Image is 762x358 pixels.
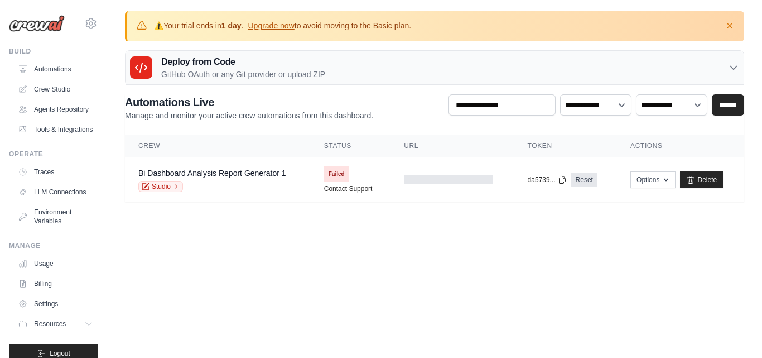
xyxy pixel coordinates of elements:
span: Failed [324,166,349,182]
img: Logo [9,15,65,32]
a: Agents Repository [13,101,98,118]
a: Environment Variables [13,203,98,230]
strong: 1 day [221,21,242,30]
button: da5739... [528,175,567,184]
a: Delete [680,171,723,188]
h2: Automations Live [125,94,373,110]
a: Contact Support [324,184,373,193]
a: Reset [571,173,597,187]
p: Your trial ends in . to avoid moving to the Basic plan. [154,20,411,31]
span: Resources [34,319,66,328]
th: URL [390,135,514,157]
strong: ⚠️ [154,21,163,30]
a: Traces [13,163,98,181]
a: LLM Connections [13,183,98,201]
a: Usage [13,255,98,273]
a: Upgrade now [248,21,294,30]
a: Tools & Integrations [13,121,98,139]
a: Automations [13,60,98,78]
th: Crew [125,135,311,157]
p: Manage and monitor your active crew automations from this dashboard. [125,110,373,121]
button: Options [630,171,676,188]
a: Bi Dashboard Analysis Report Generator 1 [138,169,286,178]
h3: Deploy from Code [161,55,325,69]
a: Studio [138,181,183,192]
div: Manage [9,241,98,250]
a: Settings [13,295,98,313]
div: Operate [9,150,98,159]
span: Logout [50,349,70,358]
p: GitHub OAuth or any Git provider or upload ZIP [161,69,325,80]
div: Build [9,47,98,56]
a: Crew Studio [13,80,98,98]
th: Actions [617,135,744,157]
a: Billing [13,275,98,293]
th: Status [311,135,390,157]
button: Resources [13,315,98,333]
th: Token [514,135,618,157]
